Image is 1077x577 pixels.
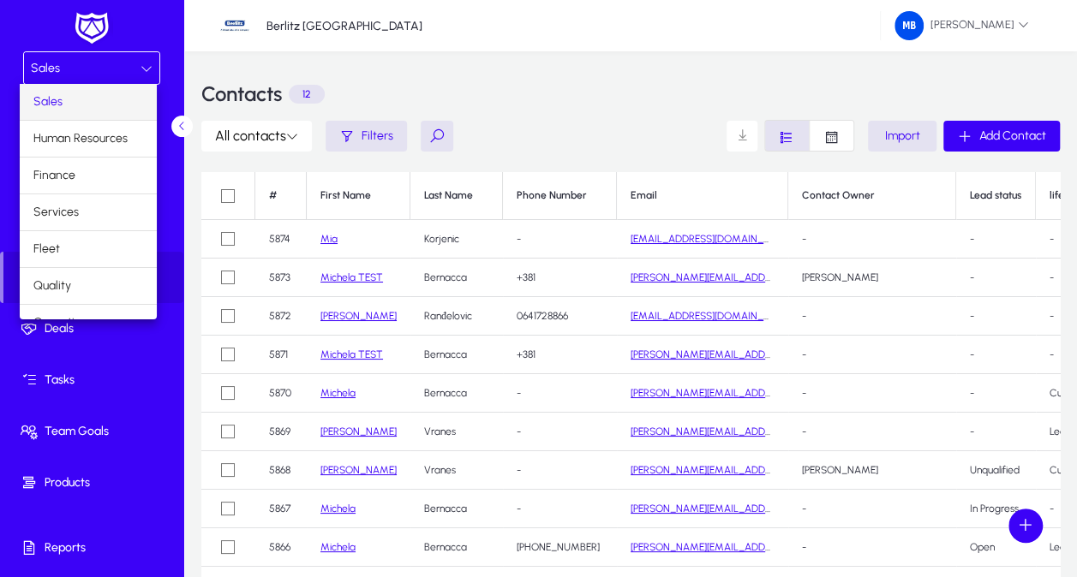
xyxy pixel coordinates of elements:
span: Services [33,202,79,223]
span: Finance [33,165,75,186]
span: Fleet [33,239,60,259]
span: Sales [33,92,63,112]
span: Human Resources [33,128,128,149]
span: Operations [33,312,93,333]
span: Quality [33,276,71,296]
